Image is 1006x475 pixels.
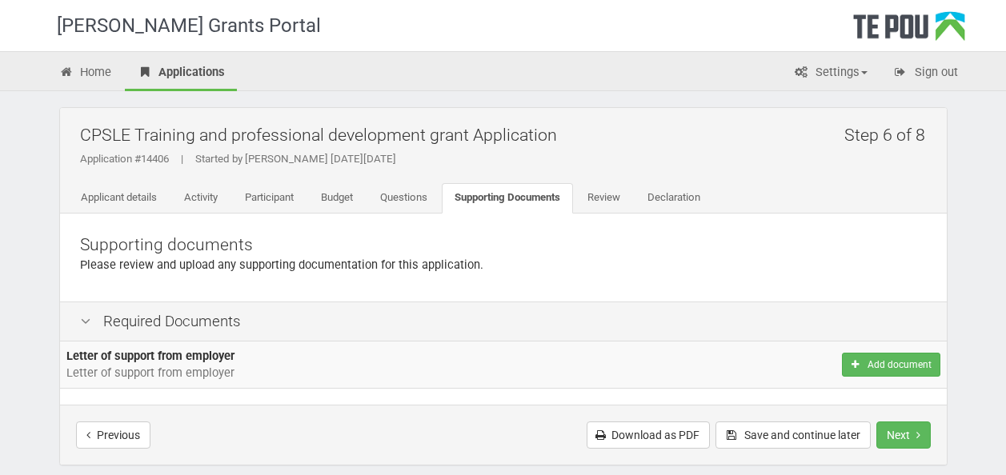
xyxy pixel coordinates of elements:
b: Letter of support from employer [66,349,234,363]
h2: Step 6 of 8 [844,116,935,154]
a: Download as PDF [587,421,710,449]
div: Application #14406 Started by [PERSON_NAME] [DATE][DATE] [80,152,935,166]
p: Supporting documents [80,234,927,257]
a: Supporting Documents [442,183,573,214]
div: Required Documents [60,301,947,341]
h2: CPSLE Training and professional development grant Application [80,116,935,154]
button: Save and continue later [715,421,871,449]
a: Review [575,183,633,214]
div: Te Pou Logo [853,11,965,51]
span: | [169,153,195,165]
a: Sign out [881,56,970,91]
a: Settings [782,56,880,91]
a: Applications [125,56,237,91]
button: Next step [876,421,931,449]
a: Participant [232,183,307,214]
a: Applicant details [68,183,170,214]
span: Letter of support from employer [66,365,234,380]
button: Previous step [76,421,150,449]
a: Home [47,56,124,91]
button: Add document [842,353,940,377]
a: Budget [308,183,366,214]
a: Activity [171,183,230,214]
a: Questions [367,183,440,214]
p: Please review and upload any supporting documentation for this application. [80,257,927,273]
a: Declaration [635,183,713,214]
